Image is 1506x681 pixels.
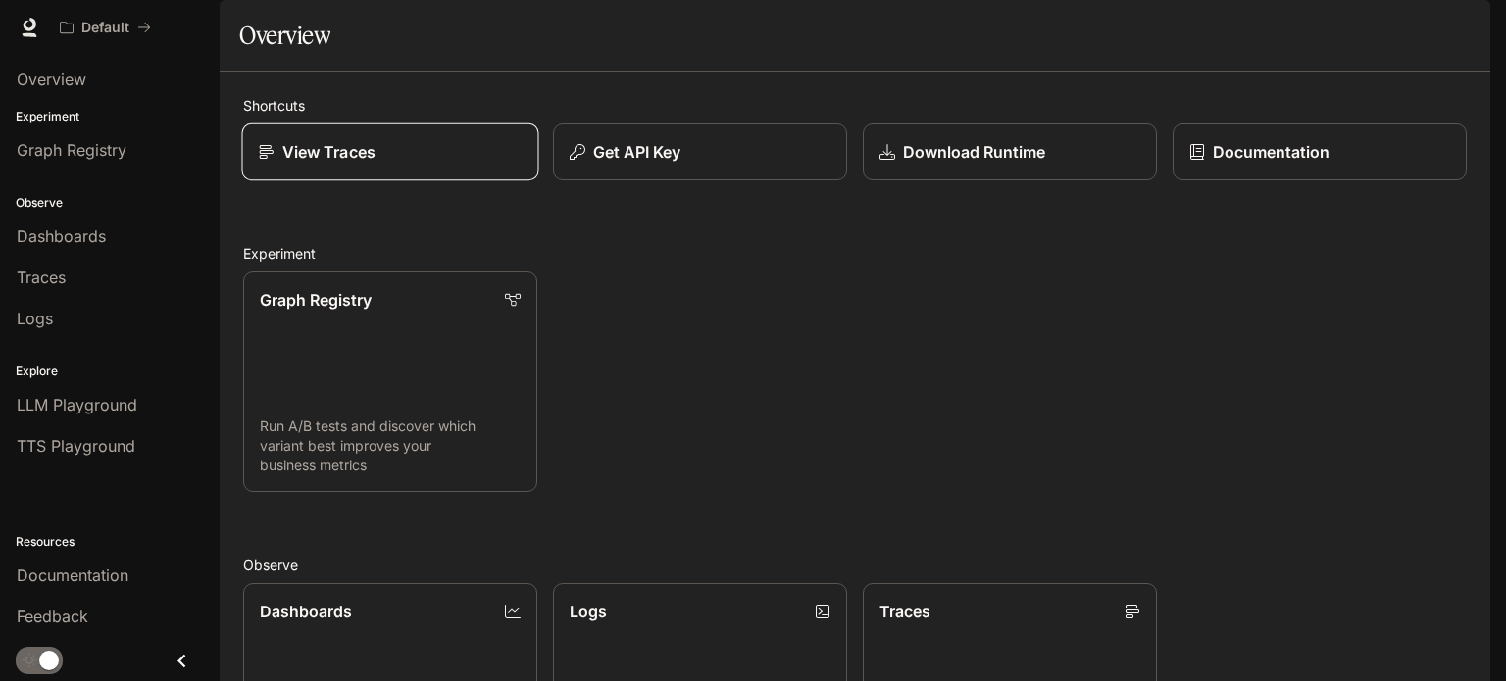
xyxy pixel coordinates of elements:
p: Download Runtime [903,140,1045,164]
p: Dashboards [260,600,352,623]
a: Download Runtime [863,123,1157,180]
button: Get API Key [553,123,847,180]
p: Run A/B tests and discover which variant best improves your business metrics [260,416,521,475]
a: View Traces [242,123,539,181]
h2: Shortcuts [243,95,1467,116]
a: Graph RegistryRun A/B tests and discover which variant best improves your business metrics [243,271,537,492]
h2: Experiment [243,243,1467,264]
p: Documentation [1213,140,1330,164]
p: Logs [570,600,607,623]
a: Documentation [1173,123,1467,180]
button: All workspaces [51,8,160,47]
p: Graph Registry [260,288,372,312]
p: Default [81,20,129,36]
h2: Observe [243,555,1467,575]
p: View Traces [282,140,376,164]
p: Traces [879,600,930,623]
h1: Overview [239,16,330,55]
p: Get API Key [593,140,680,164]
